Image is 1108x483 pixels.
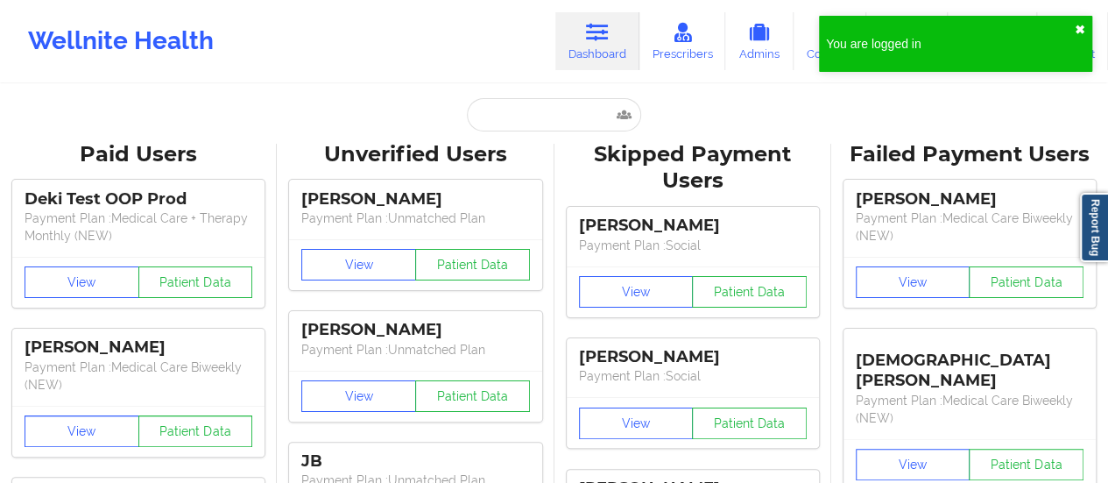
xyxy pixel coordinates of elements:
p: Payment Plan : Unmatched Plan [301,341,529,359]
button: Patient Data [692,276,807,308]
div: Skipped Payment Users [567,141,819,195]
div: [DEMOGRAPHIC_DATA][PERSON_NAME] [856,337,1083,391]
button: View [579,408,694,439]
button: View [856,266,970,298]
a: Report Bug [1080,193,1108,262]
div: [PERSON_NAME] [856,189,1083,210]
button: Patient Data [415,249,530,281]
a: Dashboard [555,12,639,70]
button: Patient Data [692,408,807,439]
button: View [25,416,139,447]
div: Deki Test OOP Prod [25,189,252,210]
button: View [301,249,416,281]
a: Coaches [794,12,866,70]
p: Payment Plan : Social [579,237,807,254]
div: [PERSON_NAME] [301,189,529,210]
p: Payment Plan : Medical Care Biweekly (NEW) [25,359,252,394]
div: [PERSON_NAME] [579,216,807,236]
div: You are logged in [826,35,1075,53]
button: Patient Data [138,416,253,447]
button: Patient Data [969,449,1083,480]
a: Prescribers [639,12,726,70]
div: JB [301,451,529,472]
p: Payment Plan : Social [579,367,807,385]
div: Paid Users [12,141,265,168]
button: Patient Data [415,380,530,412]
div: [PERSON_NAME] [25,337,252,358]
p: Payment Plan : Medical Care + Therapy Monthly (NEW) [25,210,252,245]
button: View [856,449,970,480]
button: View [301,380,416,412]
button: close [1075,23,1085,37]
p: Payment Plan : Medical Care Biweekly (NEW) [856,210,1083,245]
div: Failed Payment Users [843,141,1096,168]
div: [PERSON_NAME] [579,347,807,367]
button: View [579,276,694,308]
p: Payment Plan : Unmatched Plan [301,210,529,227]
button: Patient Data [138,266,253,298]
button: View [25,266,139,298]
a: Admins [725,12,794,70]
div: Unverified Users [289,141,541,168]
button: Patient Data [969,266,1083,298]
div: [PERSON_NAME] [301,320,529,340]
p: Payment Plan : Medical Care Biweekly (NEW) [856,392,1083,427]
